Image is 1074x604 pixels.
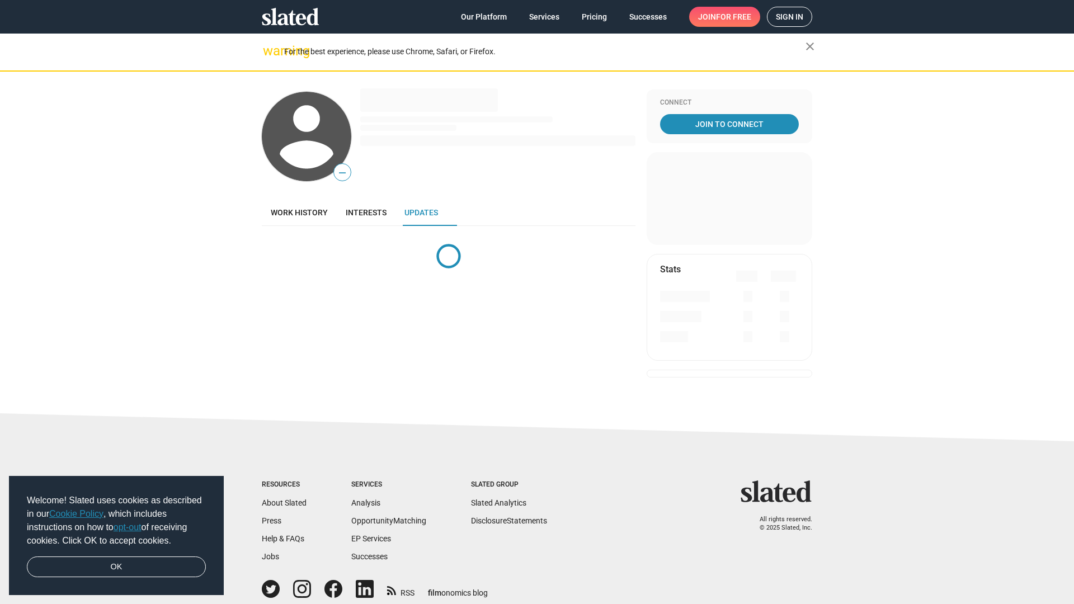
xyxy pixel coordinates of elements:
span: Pricing [582,7,607,27]
span: Our Platform [461,7,507,27]
span: Updates [404,208,438,217]
a: EP Services [351,534,391,543]
div: Slated Group [471,480,547,489]
a: Cookie Policy [49,509,103,518]
a: Our Platform [452,7,516,27]
a: Updates [395,199,447,226]
a: Press [262,516,281,525]
a: dismiss cookie message [27,556,206,578]
a: RSS [387,581,414,598]
span: Successes [629,7,667,27]
a: OpportunityMatching [351,516,426,525]
span: Join [698,7,751,27]
a: filmonomics blog [428,579,488,598]
a: Pricing [573,7,616,27]
div: Resources [262,480,307,489]
a: DisclosureStatements [471,516,547,525]
span: Interests [346,208,387,217]
a: Interests [337,199,395,226]
mat-icon: warning [263,44,276,58]
a: Joinfor free [689,7,760,27]
a: Analysis [351,498,380,507]
a: Jobs [262,552,279,561]
a: About Slated [262,498,307,507]
a: Slated Analytics [471,498,526,507]
span: Work history [271,208,328,217]
a: Work history [262,199,337,226]
p: All rights reserved. © 2025 Slated, Inc. [748,516,812,532]
a: Join To Connect [660,114,799,134]
div: For the best experience, please use Chrome, Safari, or Firefox. [284,44,805,59]
div: Connect [660,98,799,107]
span: Welcome! Slated uses cookies as described in our , which includes instructions on how to of recei... [27,494,206,548]
a: Help & FAQs [262,534,304,543]
span: Sign in [776,7,803,26]
a: Sign in [767,7,812,27]
div: Services [351,480,426,489]
span: Join To Connect [662,114,797,134]
span: — [334,166,351,180]
span: film [428,588,441,597]
a: Successes [620,7,676,27]
a: Services [520,7,568,27]
span: for free [716,7,751,27]
mat-card-title: Stats [660,263,681,275]
mat-icon: close [803,40,817,53]
a: Successes [351,552,388,561]
a: opt-out [114,522,142,532]
div: cookieconsent [9,476,224,596]
span: Services [529,7,559,27]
